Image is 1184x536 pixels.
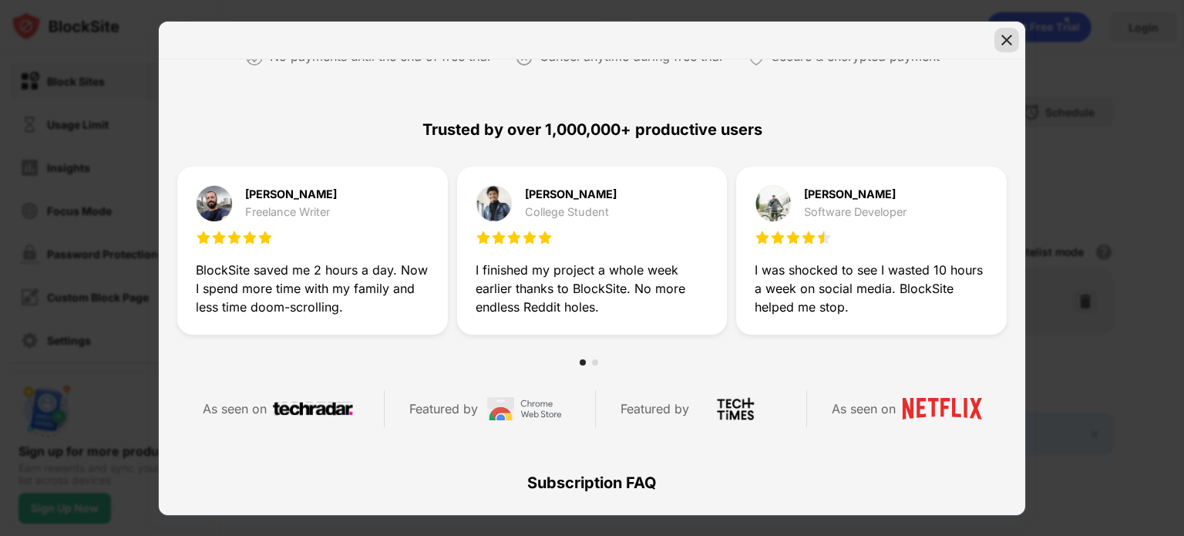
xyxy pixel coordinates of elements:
[522,230,537,245] img: star
[245,206,337,218] div: Freelance Writer
[621,398,689,420] div: Featured by
[409,398,478,420] div: Featured by
[755,261,988,316] div: I was shocked to see I wasted 10 hours a week on social media. BlockSite helped me stop.
[196,185,233,222] img: testimonial-purchase-1.jpg
[476,230,491,245] img: star
[476,185,513,222] img: testimonial-purchase-2.jpg
[203,398,267,420] div: As seen on
[506,230,522,245] img: star
[476,261,709,316] div: I finished my project a whole week earlier thanks to BlockSite. No more endless Reddit holes.
[537,230,553,245] img: star
[484,397,564,420] img: chrome-web-store-logo
[257,230,273,245] img: star
[785,230,801,245] img: star
[211,230,227,245] img: star
[177,446,1007,520] div: Subscription FAQ
[770,230,785,245] img: star
[196,230,211,245] img: star
[245,189,337,200] div: [PERSON_NAME]
[832,398,896,420] div: As seen on
[804,206,906,218] div: Software Developer
[242,230,257,245] img: star
[695,397,775,420] img: tech-times
[755,230,770,245] img: star
[273,397,353,420] img: techradar
[491,230,506,245] img: star
[816,230,832,245] img: star
[801,230,816,245] img: star
[177,93,1007,167] div: Trusted by over 1,000,000+ productive users
[227,230,242,245] img: star
[525,206,617,218] div: College Student
[804,189,906,200] div: [PERSON_NAME]
[755,185,792,222] img: testimonial-purchase-3.jpg
[902,397,982,420] img: netflix-logo
[525,189,617,200] div: [PERSON_NAME]
[196,261,429,316] div: BlockSite saved me 2 hours a day. Now I spend more time with my family and less time doom-scrolling.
